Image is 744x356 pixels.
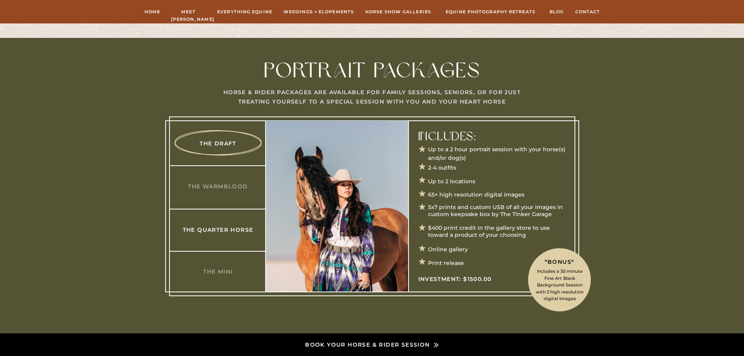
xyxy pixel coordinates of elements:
p: Up to 2 locations [428,177,527,185]
p: Online gallery [428,245,527,253]
a: Blog [549,8,565,15]
a: hORSE sHOW gALLERIES [364,8,433,15]
a: Everything Equine [216,8,273,15]
a: Meet [PERSON_NAME] [171,8,206,15]
h1: Portrait Packages [256,60,489,78]
a: The Quarter Horse [180,225,256,234]
a: Book your horse & rider session [305,340,431,350]
p: 65+ high resolution digital images [428,190,527,199]
a: The Warmblood [180,182,256,190]
p: Investment: $1500.00 [418,275,512,283]
a: Contact [575,8,601,15]
p: Includes: [418,131,526,140]
a: The Mini [180,267,256,275]
h3: Horse & Rider Packages are available for Family Sessions, Seniors, or for just treating yourself ... [216,88,529,106]
a: Home [144,8,161,15]
p: Up to a 2 hour portrait session with your horse(s) and/or dog(s) [428,145,566,163]
p: $400 print credit in the gallery store to use toward a product of your choosing [428,224,566,238]
p: Includes a 30 minute Fine Art Black Background Session with 3 high resolution digital Images [535,268,585,303]
p: 2-4 outfits [428,163,527,172]
p: 5x7 prints and custom USB of all your images in custom keepsake box by The Tinker Garage [428,204,566,218]
a: Weddings + Elopements [284,8,354,15]
a: Equine Photography Retreats [443,8,539,15]
p: Print release [428,259,527,267]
